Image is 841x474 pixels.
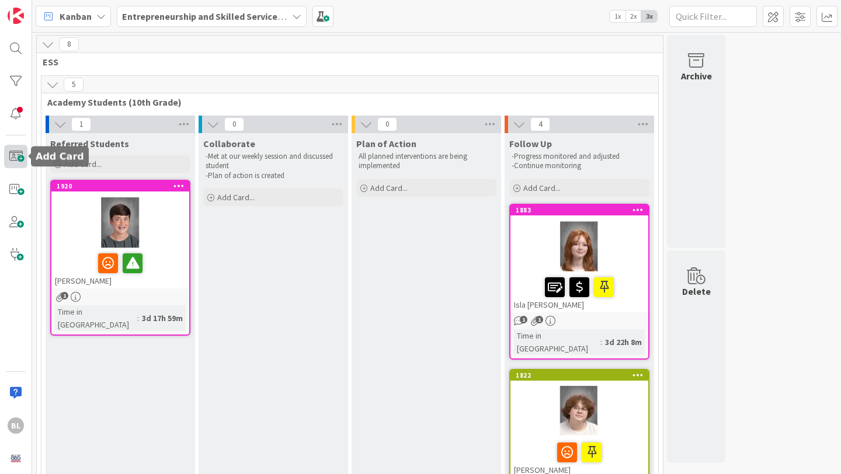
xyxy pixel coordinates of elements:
[520,316,527,323] span: 1
[516,206,648,214] div: 1883
[122,11,408,22] b: Entrepreneurship and Skilled Services Interventions - [DATE]-[DATE]
[514,329,600,355] div: Time in [GEOGRAPHIC_DATA]
[356,138,416,149] span: Plan of Action
[512,161,647,170] p: -Continue monitoring
[600,336,602,348] span: :
[137,312,139,325] span: :
[61,292,68,299] span: 1
[510,205,648,312] div: 1883Isla [PERSON_NAME]
[50,180,190,336] a: 1920[PERSON_NAME]Time in [GEOGRAPHIC_DATA]:3d 17h 59m
[51,249,189,288] div: [PERSON_NAME]
[625,11,641,22] span: 2x
[377,117,397,131] span: 0
[512,152,647,161] p: -Progress monitored and adjusted
[510,370,648,381] div: 1822
[370,183,408,193] span: Add Card...
[71,117,91,131] span: 1
[224,117,244,131] span: 0
[51,181,189,191] div: 1920
[203,138,255,149] span: Collaborate
[43,56,648,68] span: ESS
[509,138,552,149] span: Follow Up
[217,192,255,203] span: Add Card...
[55,305,137,331] div: Time in [GEOGRAPHIC_DATA]
[669,6,757,27] input: Quick Filter...
[64,78,84,92] span: 5
[36,151,84,162] h5: Add Card
[682,284,711,298] div: Delete
[206,171,341,180] p: -Plan of action is created
[206,152,341,171] p: -Met at our weekly session and discussed student
[641,11,657,22] span: 3x
[8,450,24,466] img: avatar
[8,417,24,434] div: BL
[50,138,129,149] span: Referred Students
[59,37,79,51] span: 8
[47,96,644,108] span: Academy Students (10th Grade)
[509,204,649,360] a: 1883Isla [PERSON_NAME]Time in [GEOGRAPHIC_DATA]:3d 22h 8m
[359,152,494,171] p: All planned interventions are being implemented
[681,69,712,83] div: Archive
[139,312,186,325] div: 3d 17h 59m
[510,273,648,312] div: Isla [PERSON_NAME]
[516,371,648,379] div: 1822
[60,9,92,23] span: Kanban
[530,117,550,131] span: 4
[57,182,189,190] div: 1920
[610,11,625,22] span: 1x
[523,183,561,193] span: Add Card...
[51,181,189,288] div: 1920[PERSON_NAME]
[602,336,645,348] div: 3d 22h 8m
[536,316,543,323] span: 1
[8,8,24,24] img: Visit kanbanzone.com
[510,205,648,215] div: 1883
